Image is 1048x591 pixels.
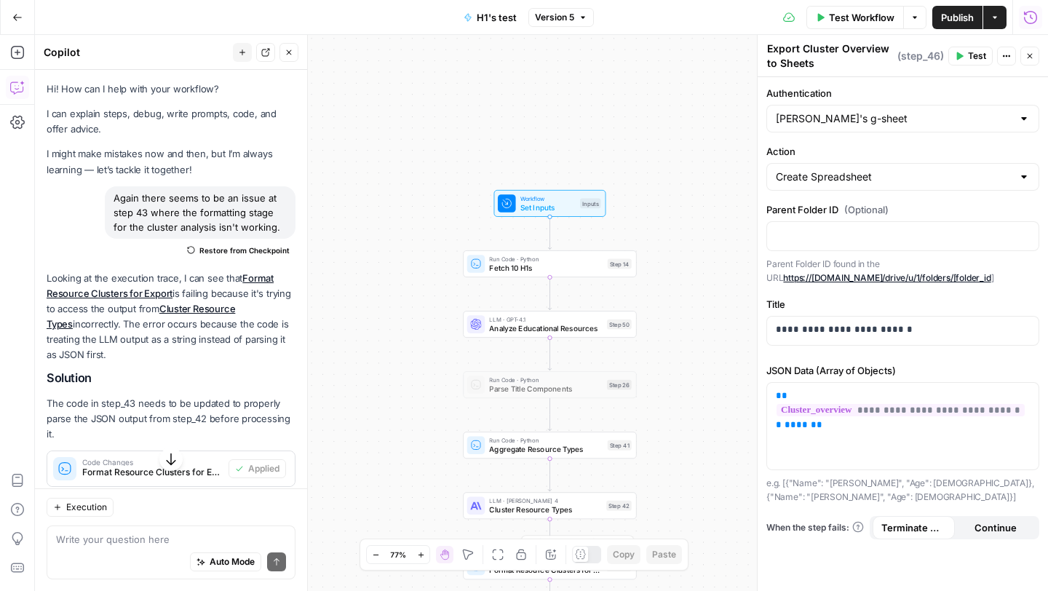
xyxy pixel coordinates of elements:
[607,320,632,330] div: Step 50
[463,190,636,217] div: WorkflowSet InputsInputs
[248,462,279,475] span: Applied
[955,516,1037,539] button: Continue
[548,277,552,310] g: Edge from step_14 to step_50
[766,144,1039,159] label: Action
[766,363,1039,378] label: JSON Data (Array of Objects)
[82,466,223,479] span: Format Resource Clusters for Export (step_43)
[210,555,255,568] span: Auto Mode
[199,245,290,256] span: Restore from Checkpoint
[463,552,636,579] div: Run Code · PythonFormat Resource Clusters for ExportStep 43Test
[47,82,295,97] p: Hi! How can I help with your workflow?
[47,371,295,385] h2: Solution
[766,476,1039,504] p: e.g. [{"Name": "[PERSON_NAME]", "Age": [DEMOGRAPHIC_DATA]}, {"Name": "[PERSON_NAME]", "Age": [DEM...
[489,436,603,445] span: Run Code · Python
[489,496,602,505] span: LLM · [PERSON_NAME] 4
[766,202,1039,217] label: Parent Folder ID
[767,41,894,71] textarea: Export Cluster Overview to Sheets
[489,322,602,333] span: Analyze Educational Resources
[608,440,632,451] div: Step 41
[489,376,602,384] span: Run Code · Python
[766,86,1039,100] label: Authentication
[806,6,903,29] button: Test Workflow
[766,297,1039,312] label: Title
[766,257,1039,285] p: Parent Folder ID found in the URL ]
[229,459,286,478] button: Applied
[968,49,986,63] span: Test
[652,548,676,561] span: Paste
[783,272,991,283] a: https://[DOMAIN_NAME]/drive/u/1/folders/[folder_id
[489,504,602,515] span: Cluster Resource Types
[390,549,406,560] span: 77%
[463,492,636,519] div: LLM · [PERSON_NAME] 4Cluster Resource TypesStep 42
[548,519,552,552] g: Edge from step_42 to step_43
[520,202,576,213] span: Set Inputs
[489,383,602,394] span: Parse Title Components
[606,501,632,511] div: Step 42
[881,520,946,535] span: Terminate Workflow
[548,217,552,250] g: Edge from start to step_14
[548,338,552,370] g: Edge from step_50 to step_26
[47,498,114,517] button: Execution
[47,272,274,299] a: Format Resource Clusters for Export
[477,10,517,25] span: H1's test
[948,47,993,66] button: Test
[463,432,636,459] div: Run Code · PythonAggregate Resource TypesStep 41
[190,552,261,571] button: Auto Mode
[776,111,1012,126] input: Hannah's g-sheet
[548,398,552,431] g: Edge from step_26 to step_41
[463,250,636,277] div: Run Code · PythonFetch 10 H1sStep 14
[82,459,223,466] span: Code Changes
[548,459,552,491] g: Edge from step_41 to step_42
[608,259,632,269] div: Step 14
[463,311,636,338] div: LLM · GPT-4.1Analyze Educational ResourcesStep 50
[776,170,1012,184] input: Create Spreadsheet
[66,501,107,514] span: Execution
[489,315,602,324] span: LLM · GPT-4.1
[105,186,295,239] div: Again there seems to be an issue at step 43 where the formatting stage for the cluster analysis i...
[47,146,295,177] p: I might make mistakes now and then, but I’m always learning — let’s tackle it together!
[489,443,603,454] span: Aggregate Resource Types
[580,199,600,209] div: Inputs
[844,202,889,217] span: (Optional)
[607,380,632,390] div: Step 26
[613,548,635,561] span: Copy
[535,11,574,24] span: Version 5
[646,545,682,564] button: Paste
[44,45,229,60] div: Copilot
[606,561,632,571] div: Step 43
[897,49,944,63] span: ( step_46 )
[181,242,295,259] button: Restore from Checkpoint
[607,545,640,564] button: Copy
[932,6,982,29] button: Publish
[766,521,864,534] a: When the step fails:
[47,396,295,442] p: The code in step_43 needs to be updated to properly parse the JSON output from step_42 before pro...
[47,106,295,137] p: I can explain steps, debug, write prompts, code, and offer advice.
[489,262,603,273] span: Fetch 10 H1s
[489,254,603,263] span: Run Code · Python
[47,271,295,363] p: Looking at the execution trace, I can see that is failing because it's trying to access the outpu...
[829,10,894,25] span: Test Workflow
[974,520,1017,535] span: Continue
[528,8,594,27] button: Version 5
[489,565,602,576] span: Format Resource Clusters for Export
[463,371,636,398] div: Run Code · PythonParse Title ComponentsStep 26
[455,6,525,29] button: H1's test
[941,10,974,25] span: Publish
[520,194,576,202] span: Workflow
